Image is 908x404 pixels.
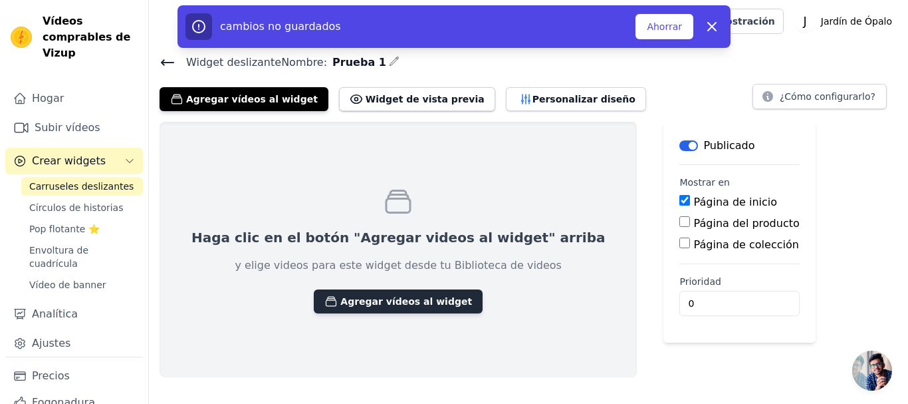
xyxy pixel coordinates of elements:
div: Chat abierto [852,351,892,391]
a: ¿Cómo configurarlo? [752,93,887,106]
font: Agregar vídeos al widget [186,94,318,104]
font: Vídeo de banner [29,280,106,290]
font: Precios [32,369,70,382]
font: Ahorrar [647,21,682,32]
font: Página de colección [694,238,799,251]
button: Widget de vista previa [339,87,495,111]
font: Ajustes [32,337,70,349]
font: Agregar vídeos al widget [340,296,472,307]
font: Mostrar en [679,177,729,188]
font: Círculos de historias [29,202,123,213]
button: Ahorrar [635,14,693,39]
a: Analítica [5,301,143,327]
font: Haga clic en el botón "Agregar videos al widget" arriba [191,230,605,246]
a: Hogar [5,85,143,112]
button: ¿Cómo configurarlo? [752,84,887,109]
font: Carruseles deslizantes [29,181,134,192]
button: Personalizar diseño [506,87,646,111]
font: Pop flotante ⭐ [29,224,100,234]
div: Editar nombre [389,53,399,71]
font: Hogar [32,92,64,104]
font: Subir vídeos [35,121,100,134]
font: cambios no guardados [220,20,341,33]
font: Prioridad [679,276,721,287]
a: Ajustes [5,330,143,357]
font: Analítica [32,307,78,320]
a: Subir vídeos [5,114,143,141]
font: Nombre: [281,56,327,69]
a: Carruseles deslizantes [21,177,143,196]
font: Prueba 1 [332,56,386,69]
font: Página del producto [694,217,800,230]
font: Crear widgets [32,154,106,167]
font: Personalizar diseño [532,94,635,104]
a: Vídeo de banner [21,276,143,294]
font: Publicado [703,139,754,152]
font: Widget de vista previa [366,94,485,104]
font: Página de inicio [694,196,778,208]
a: Círculos de historias [21,198,143,217]
font: Envoltura de cuadrícula [29,245,88,269]
font: ¿Cómo configurarlo? [780,91,875,102]
a: Precios [5,363,143,389]
button: Agregar vídeos al widget [160,87,328,111]
font: Widget deslizante [186,56,281,69]
button: Crear widgets [5,148,143,174]
a: Pop flotante ⭐ [21,220,143,238]
font: y elige videos para este widget desde tu Biblioteca de videos [235,259,561,272]
a: Envoltura de cuadrícula [21,241,143,273]
button: Agregar vídeos al widget [314,290,483,313]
